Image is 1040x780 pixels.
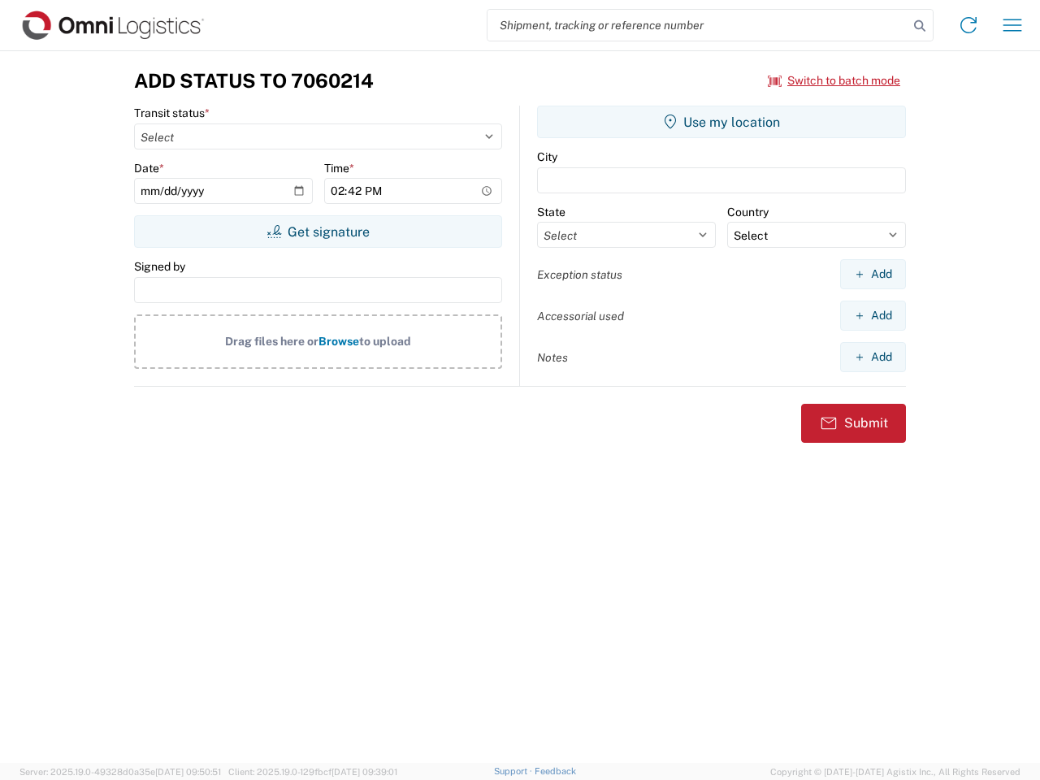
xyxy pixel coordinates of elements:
[318,335,359,348] span: Browse
[134,69,374,93] h3: Add Status to 7060214
[535,766,576,776] a: Feedback
[840,301,906,331] button: Add
[155,767,221,777] span: [DATE] 09:50:51
[840,342,906,372] button: Add
[228,767,397,777] span: Client: 2025.19.0-129fbcf
[134,215,502,248] button: Get signature
[537,205,565,219] label: State
[768,67,900,94] button: Switch to batch mode
[537,267,622,282] label: Exception status
[487,10,908,41] input: Shipment, tracking or reference number
[537,309,624,323] label: Accessorial used
[494,766,535,776] a: Support
[331,767,397,777] span: [DATE] 09:39:01
[770,765,1020,779] span: Copyright © [DATE]-[DATE] Agistix Inc., All Rights Reserved
[134,161,164,175] label: Date
[537,149,557,164] label: City
[324,161,354,175] label: Time
[727,205,769,219] label: Country
[19,767,221,777] span: Server: 2025.19.0-49328d0a35e
[801,404,906,443] button: Submit
[225,335,318,348] span: Drag files here or
[537,350,568,365] label: Notes
[134,106,210,120] label: Transit status
[134,259,185,274] label: Signed by
[840,259,906,289] button: Add
[359,335,411,348] span: to upload
[537,106,906,138] button: Use my location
